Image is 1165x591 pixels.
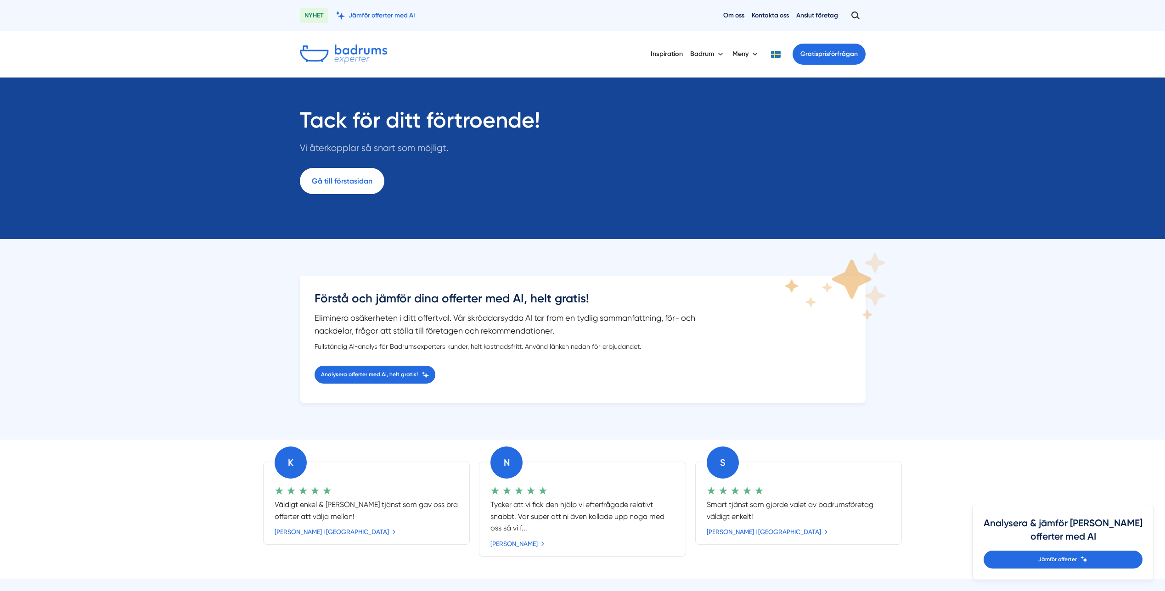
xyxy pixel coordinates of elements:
span: Jämför offerter med AI [349,11,415,20]
a: Gå till förstasidan [300,168,384,194]
a: Inspiration [651,42,683,66]
div: S [707,446,739,479]
div: N [490,446,523,479]
button: Meny [732,42,760,66]
h4: Analysera & jämför [PERSON_NAME] offerter med AI [984,516,1142,551]
span: Analysera offerter med Ai, helt gratis! [321,370,418,379]
a: [PERSON_NAME] i [GEOGRAPHIC_DATA] [275,527,396,537]
p: Smart tjänst som gjorde valet av badrumsföretag väldigt enkelt! [707,499,891,522]
a: [PERSON_NAME] [490,539,545,549]
span: Gratis [800,50,818,58]
p: Väldigt enkel & [PERSON_NAME] tjänst som gav oss bra offerter att välja mellan! [275,499,459,522]
span: NYHET [300,8,328,23]
img: Badrumsexperter.se logotyp [300,45,387,64]
a: Gratisprisförfrågan [793,44,866,65]
a: [PERSON_NAME] i [GEOGRAPHIC_DATA] [707,527,828,537]
span: Jämför offerter [1038,555,1077,564]
a: Om oss [723,11,744,20]
p: Vi återkopplar så snart som möjligt. [300,141,540,160]
h1: Tack för ditt förtroende! [300,107,540,141]
p: Tycker att vi fick den hjälp vi efterfrågade relativt snabbt. Var super att ni även kollade upp n... [490,499,675,534]
p: Eliminera osäkerheten i ditt offertval. Vår skräddarsydda AI tar fram en tydlig sammanfattning, f... [315,312,714,337]
a: Jämför offerter [984,551,1142,569]
button: Badrum [690,42,725,66]
a: Analysera offerter med Ai, helt gratis! [315,366,435,384]
a: Anslut företag [796,11,838,20]
div: Fullständig AI-analys för Badrumsexperters kunder, helt kostnadsfritt. Använd länken nedan för er... [315,342,714,351]
a: Jämför offerter med AI [336,11,415,20]
div: K [275,446,307,479]
a: Kontakta oss [752,11,789,20]
h3: Förstå och jämför dina offerter med AI, helt gratis! [315,290,714,312]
